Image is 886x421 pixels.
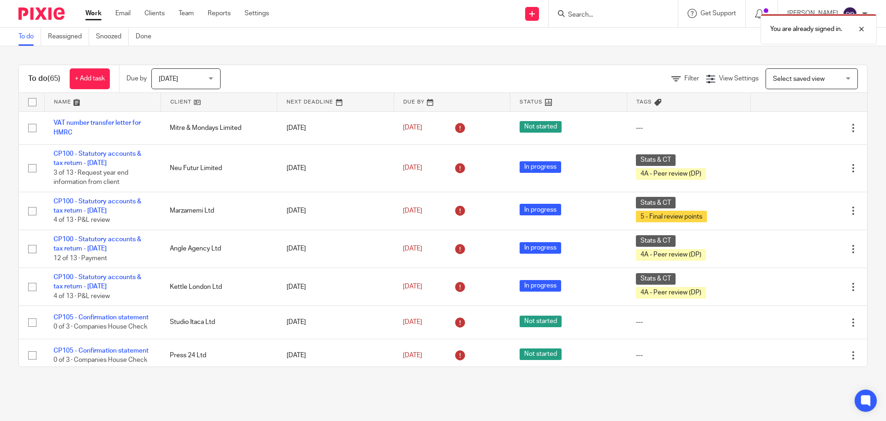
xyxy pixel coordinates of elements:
span: Not started [520,316,562,327]
a: VAT number transfer letter for HMRC [54,120,141,135]
span: 0 of 3 · Companies House Check [54,324,147,330]
td: Neu Futur Limited [161,144,277,192]
img: Pixie [18,7,65,20]
td: [DATE] [277,111,394,144]
span: [DATE] [403,319,422,325]
a: Settings [245,9,269,18]
span: Stats & CT [636,235,676,247]
a: Team [179,9,194,18]
span: Filter [684,75,699,82]
a: Snoozed [96,28,129,46]
span: 5 - Final review points [636,211,707,222]
div: --- [636,317,741,327]
span: Tags [636,99,652,104]
a: CP100 - Statutory accounts & tax return - [DATE] [54,274,141,290]
a: CP105 - Confirmation statement [54,314,149,321]
td: [DATE] [277,144,394,192]
td: Marzamemi Ltd [161,192,277,230]
span: [DATE] [403,207,422,214]
p: Due by [126,74,147,83]
span: Select saved view [773,76,825,82]
a: To do [18,28,41,46]
span: 12 of 13 · Payment [54,255,107,262]
span: In progress [520,204,561,215]
td: Angle Agency Ltd [161,230,277,268]
td: [DATE] [277,268,394,306]
a: Reassigned [48,28,89,46]
td: Press 24 Ltd [161,339,277,372]
span: 4 of 13 · P&L review [54,293,110,299]
span: Stats & CT [636,154,676,166]
a: CP100 - Statutory accounts & tax return - [DATE] [54,236,141,252]
a: Reports [208,9,231,18]
span: In progress [520,161,561,173]
td: Studio Itaca Ltd [161,306,277,339]
span: (65) [48,75,60,82]
a: Done [136,28,158,46]
p: You are already signed in. [770,24,842,34]
td: [DATE] [277,192,394,230]
span: View Settings [719,75,759,82]
span: [DATE] [403,165,422,171]
a: Clients [144,9,165,18]
span: [DATE] [159,76,178,82]
a: Email [115,9,131,18]
span: 4A - Peer review (DP) [636,287,706,299]
td: [DATE] [277,339,394,372]
span: [DATE] [403,284,422,290]
td: [DATE] [277,306,394,339]
img: svg%3E [843,6,857,21]
span: 3 of 13 · Request year end information from client [54,170,128,186]
h1: To do [28,74,60,84]
a: CP100 - Statutory accounts & tax return - [DATE] [54,151,141,166]
span: [DATE] [403,125,422,131]
span: [DATE] [403,245,422,252]
a: CP105 - Confirmation statement [54,348,149,354]
span: [DATE] [403,352,422,359]
td: [DATE] [277,230,394,268]
span: Stats & CT [636,197,676,208]
span: 0 of 3 · Companies House Check [54,357,147,363]
div: --- [636,351,741,360]
div: --- [636,123,741,133]
span: In progress [520,280,561,292]
span: Stats & CT [636,273,676,285]
span: 4A - Peer review (DP) [636,249,706,261]
span: Not started [520,121,562,133]
span: 4 of 13 · P&L review [54,217,110,224]
span: Not started [520,348,562,360]
span: In progress [520,242,561,254]
span: 4A - Peer review (DP) [636,168,706,180]
a: Work [85,9,102,18]
td: Kettle London Ltd [161,268,277,306]
a: + Add task [70,68,110,89]
td: Mitre & Mondays Limited [161,111,277,144]
a: CP100 - Statutory accounts & tax return - [DATE] [54,198,141,214]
